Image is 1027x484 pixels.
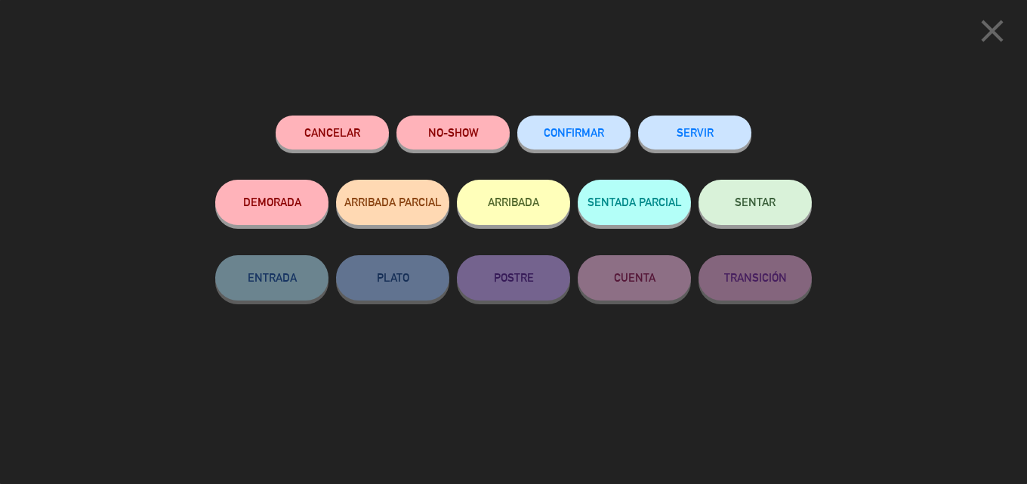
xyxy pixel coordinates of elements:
[457,255,570,301] button: POSTRE
[215,180,328,225] button: DEMORADA
[276,116,389,150] button: Cancelar
[638,116,751,150] button: SERVIR
[396,116,510,150] button: NO-SHOW
[699,180,812,225] button: SENTAR
[969,11,1016,56] button: close
[578,255,691,301] button: CUENTA
[344,196,442,208] span: ARRIBADA PARCIAL
[457,180,570,225] button: ARRIBADA
[517,116,631,150] button: CONFIRMAR
[735,196,776,208] span: SENTAR
[578,180,691,225] button: SENTADA PARCIAL
[215,255,328,301] button: ENTRADA
[973,12,1011,50] i: close
[544,126,604,139] span: CONFIRMAR
[336,180,449,225] button: ARRIBADA PARCIAL
[699,255,812,301] button: TRANSICIÓN
[336,255,449,301] button: PLATO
